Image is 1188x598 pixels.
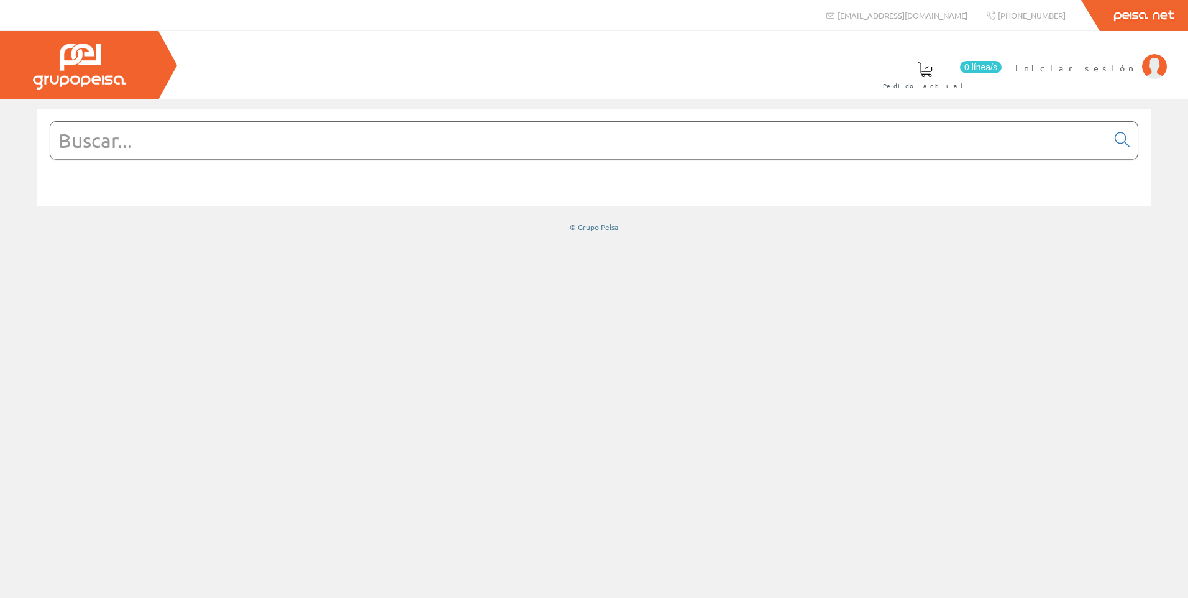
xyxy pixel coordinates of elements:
span: Iniciar sesión [1015,62,1136,74]
div: © Grupo Peisa [37,222,1151,232]
span: [PHONE_NUMBER] [998,10,1066,21]
a: Iniciar sesión [1015,52,1167,63]
input: Buscar... [50,122,1107,159]
img: Grupo Peisa [33,44,126,90]
span: Pedido actual [883,80,967,92]
span: 0 línea/s [960,61,1002,73]
span: [EMAIL_ADDRESS][DOMAIN_NAME] [838,10,967,21]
